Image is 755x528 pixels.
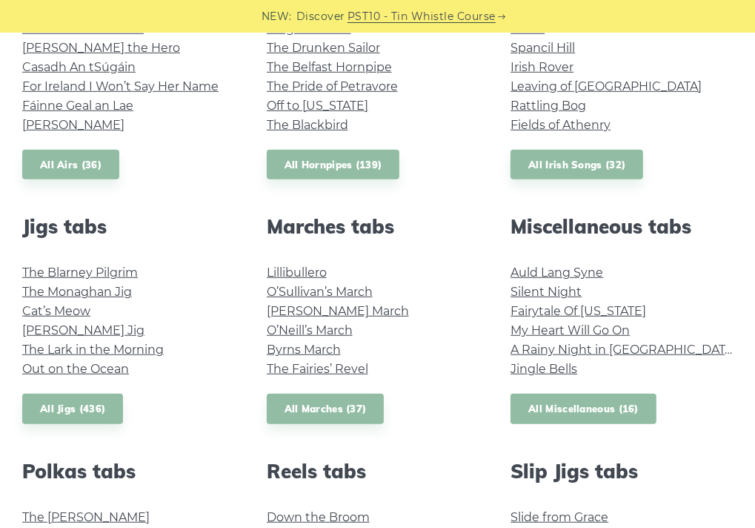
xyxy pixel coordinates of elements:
h2: Reels tabs [267,460,489,483]
a: The Pride of Petravore [267,79,398,93]
a: Off to [US_STATE] [267,99,368,113]
a: Auld Lang Syne [510,265,603,280]
a: For Ireland I Won’t Say Her Name [22,79,219,93]
h2: Polkas tabs [22,460,245,483]
a: Rattling Bog [510,99,586,113]
h2: Slip Jigs tabs [510,460,733,483]
a: Leaving of [GEOGRAPHIC_DATA] [510,79,702,93]
a: All Irish Songs (32) [510,150,643,180]
a: [PERSON_NAME] March [267,304,409,318]
h2: Marches tabs [267,215,489,238]
a: Lonesome Boatman [22,22,144,36]
a: Out on the Ocean [22,362,129,376]
a: The Blarney Pilgrim [22,265,138,280]
a: [PERSON_NAME] Jig [22,323,144,337]
a: [PERSON_NAME] [22,118,124,132]
a: All Miscellaneous (16) [510,394,656,424]
a: Irish Rover [510,60,573,74]
h2: Miscellaneous tabs [510,215,733,238]
a: The Drunken Sailor [267,41,380,55]
a: Grace [510,22,545,36]
a: Fairytale Of [US_STATE] [510,304,646,318]
a: Slide from Grace [510,510,608,524]
a: All Marches (37) [267,394,385,424]
span: Discover [296,8,345,25]
a: Casadh An tSúgáin [22,60,136,74]
a: Fáinne Geal an Lae [22,99,133,113]
a: King Of Fairies [267,22,351,36]
a: The Monaghan Jig [22,285,132,299]
a: O’Neill’s March [267,323,353,337]
a: PST10 - Tin Whistle Course [347,8,496,25]
a: Cat’s Meow [22,304,90,318]
a: The Blackbird [267,118,348,132]
a: Spancil Hill [510,41,575,55]
a: The Lark in the Morning [22,343,164,357]
a: Down the Broom [267,510,370,524]
a: All Hornpipes (139) [267,150,400,180]
a: The [PERSON_NAME] [22,510,150,524]
a: Silent Night [510,285,582,299]
a: My Heart Will Go On [510,323,630,337]
a: The Belfast Hornpipe [267,60,392,74]
a: [PERSON_NAME] the Hero [22,41,180,55]
span: NEW: [262,8,292,25]
a: Jingle Bells [510,362,577,376]
a: Fields of Athenry [510,118,611,132]
a: All Jigs (436) [22,394,123,424]
a: Byrns March [267,343,341,357]
a: Lillibullero [267,265,327,280]
a: The Fairies’ Revel [267,362,368,376]
a: O’Sullivan’s March [267,285,373,299]
h2: Jigs tabs [22,215,245,238]
a: All Airs (36) [22,150,119,180]
a: A Rainy Night in [GEOGRAPHIC_DATA] [510,343,736,357]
